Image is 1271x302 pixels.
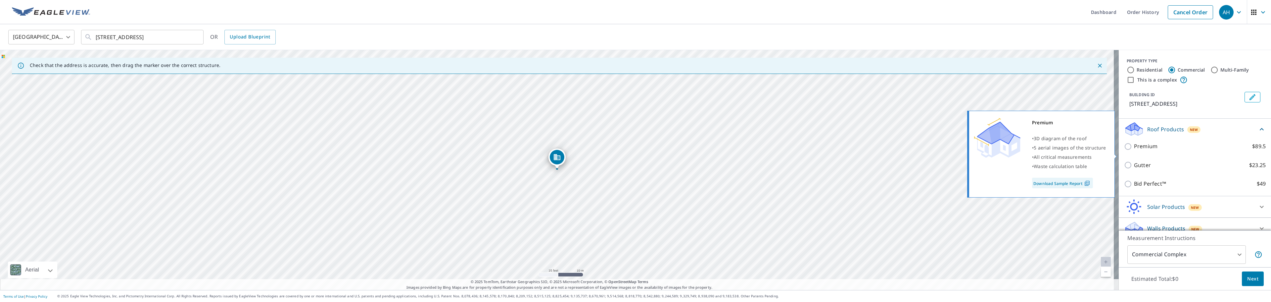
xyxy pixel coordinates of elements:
[1034,163,1087,169] span: Waste calculation table
[3,294,24,299] a: Terms of Use
[30,62,220,68] p: Check that the address is accurate, then drag the marker over the correct structure.
[3,294,47,298] p: |
[1245,92,1260,102] button: Edit building 1
[1252,142,1266,151] p: $89.5
[1254,251,1262,259] span: Each building may require a separate measurement report; if so, your account will be billed per r...
[57,294,1268,299] p: © 2025 Eagle View Technologies, Inc. and Pictometry International Corp. All Rights Reserved. Repo...
[1101,267,1111,277] a: Current Level 20, Zoom Out
[1191,226,1200,232] span: New
[1083,180,1092,186] img: Pdf Icon
[1220,67,1249,73] label: Multi-Family
[1257,180,1266,188] p: $49
[637,279,648,284] a: Terms
[1190,127,1198,132] span: New
[1124,121,1266,137] div: Roof ProductsNew
[1178,67,1205,73] label: Commercial
[1101,257,1111,267] a: Current Level 20, Zoom In Disabled
[1219,5,1234,20] div: AH
[26,294,47,299] a: Privacy Policy
[1137,67,1162,73] label: Residential
[1096,61,1104,70] button: Close
[1249,161,1266,169] p: $23.25
[8,28,74,46] div: [GEOGRAPHIC_DATA]
[1129,92,1155,97] p: BUILDING ID
[8,262,57,278] div: Aerial
[224,30,275,44] a: Upload Blueprint
[1034,135,1087,142] span: 3D diagram of the roof
[1127,245,1246,264] div: Commercial Complex
[1032,178,1093,188] a: Download Sample Report
[608,279,636,284] a: OpenStreetMap
[1127,234,1262,242] p: Measurement Instructions
[1032,134,1106,143] div: •
[1168,5,1213,19] a: Cancel Order
[1032,118,1106,127] div: Premium
[1191,205,1199,210] span: New
[1147,224,1185,232] p: Walls Products
[1134,180,1166,188] p: Bid Perfect™
[12,7,90,17] img: EV Logo
[230,33,270,41] span: Upload Blueprint
[210,30,276,44] div: OR
[1129,100,1242,108] p: [STREET_ADDRESS]
[1127,58,1263,64] div: PROPERTY TYPE
[1147,125,1184,133] p: Roof Products
[1247,275,1258,283] span: Next
[1134,142,1157,151] p: Premium
[1032,162,1106,171] div: •
[23,262,41,278] div: Aerial
[548,149,566,169] div: Dropped pin, building 1, Commercial property, 4500 37th St S Saint Petersburg, FL 33711
[1126,272,1184,286] p: Estimated Total: $0
[471,279,648,285] span: © 2025 TomTom, Earthstar Geographics SIO, © 2025 Microsoft Corporation, ©
[974,118,1020,158] img: Premium
[1137,77,1177,83] label: This is a complex
[1034,145,1106,151] span: 5 aerial images of the structure
[1134,161,1151,169] p: Gutter
[1242,272,1264,286] button: Next
[1124,199,1266,215] div: Solar ProductsNew
[1124,220,1266,236] div: Walls ProductsNew
[1032,152,1106,162] div: •
[1147,203,1185,211] p: Solar Products
[96,28,190,46] input: Search by address or latitude-longitude
[1034,154,1092,160] span: All critical measurements
[1032,143,1106,152] div: •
